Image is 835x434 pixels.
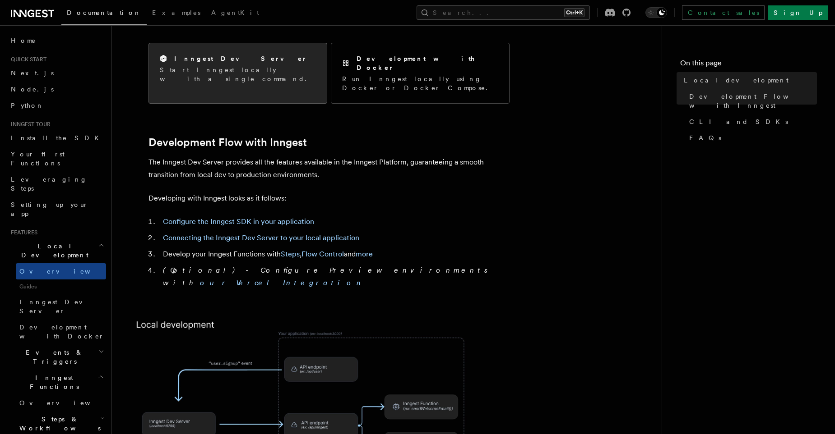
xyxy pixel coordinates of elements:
kbd: Ctrl+K [564,8,584,17]
a: Contact sales [682,5,765,20]
button: Local Development [7,238,106,263]
a: Home [7,32,106,49]
a: Connecting the Inngest Dev Server to your local application [163,233,359,242]
a: more [356,250,373,258]
span: Leveraging Steps [11,176,87,192]
a: Inngest Dev ServerStart Inngest locally with a single command. [148,43,327,104]
span: Steps & Workflows [16,415,101,433]
a: Overview [16,263,106,279]
span: Overview [19,399,112,407]
span: Local Development [7,242,98,260]
span: Home [11,36,36,45]
span: Overview [19,268,112,275]
p: Start Inngest locally with a single command. [160,65,316,83]
span: Python [11,102,44,109]
span: CLI and SDKs [689,117,788,126]
p: The Inngest Dev Server provides all the features available in the Inngest Platform, guaranteeing ... [148,156,510,181]
span: Features [7,229,37,236]
div: Local Development [7,263,106,344]
span: Examples [152,9,200,16]
a: Python [7,97,106,114]
span: Guides [16,279,106,294]
span: Inngest Dev Server [19,298,97,315]
span: Your first Functions [11,151,65,167]
a: Flow Control [302,250,344,258]
a: Steps [281,250,300,258]
span: Install the SDK [11,134,104,142]
a: Documentation [61,3,147,25]
a: FAQs [686,130,817,146]
a: Development Flow with Inngest [148,136,307,149]
span: Setting up your app [11,201,88,217]
span: Development with Docker [19,324,104,340]
li: Develop your Inngest Functions with , and [160,248,510,260]
button: Toggle dark mode [645,7,667,18]
span: Inngest tour [7,121,51,128]
span: Documentation [67,9,141,16]
a: Examples [147,3,206,24]
a: CLI and SDKs [686,114,817,130]
span: Next.js [11,69,54,77]
button: Search...Ctrl+K [417,5,590,20]
span: Local development [684,76,789,85]
a: Development with DockerRun Inngest locally using Docker or Docker Compose. [331,43,510,104]
a: Next.js [7,65,106,81]
p: Developing with Inngest looks as it follows: [148,192,510,205]
a: Development Flow with Inngest [686,88,817,114]
a: Inngest Dev Server [16,294,106,319]
button: Events & Triggers [7,344,106,370]
a: AgentKit [206,3,264,24]
h4: On this page [680,58,817,72]
span: FAQs [689,133,721,142]
a: Development with Docker [16,319,106,344]
h2: Inngest Dev Server [174,54,307,63]
em: (Optional) - Configure Preview environments with [163,266,493,287]
a: our Vercel Integration [200,279,364,287]
span: Node.js [11,86,54,93]
a: Overview [16,395,106,411]
a: Sign Up [768,5,828,20]
a: Install the SDK [7,130,106,146]
a: Node.js [7,81,106,97]
span: Inngest Functions [7,373,97,391]
a: Configure the Inngest SDK in your application [163,217,314,226]
a: Your first Functions [7,146,106,171]
a: Setting up your app [7,196,106,222]
span: Development Flow with Inngest [689,92,817,110]
span: Quick start [7,56,46,63]
span: AgentKit [211,9,259,16]
a: Local development [680,72,817,88]
button: Inngest Functions [7,370,106,395]
span: Events & Triggers [7,348,98,366]
p: Run Inngest locally using Docker or Docker Compose. [342,74,498,92]
a: Leveraging Steps [7,171,106,196]
h2: Development with Docker [357,54,498,72]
